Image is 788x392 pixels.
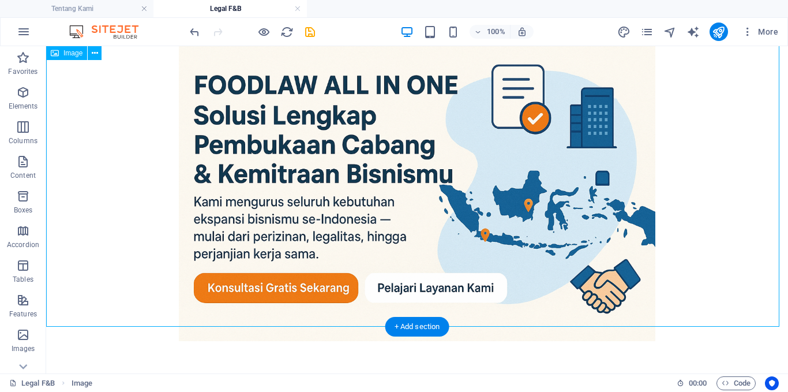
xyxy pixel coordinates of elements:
[303,25,317,39] i: Save (Ctrl+S)
[686,25,700,39] button: text_generator
[689,376,707,390] span: 00 00
[72,376,92,390] span: Click to select. Double-click to edit
[742,26,778,38] span: More
[10,171,36,180] p: Content
[487,25,505,39] h6: 100%
[66,25,153,39] img: Editor Logo
[187,25,201,39] button: undo
[63,50,82,57] span: Image
[470,25,511,39] button: 100%
[710,23,728,41] button: publish
[712,25,725,39] i: Publish
[8,67,37,76] p: Favorites
[7,240,39,249] p: Accordion
[722,376,751,390] span: Code
[14,206,33,215] p: Boxes
[188,25,201,39] i: Undo: Move elements (Ctrl+Z)
[640,25,654,39] button: pages
[640,25,654,39] i: Pages (Ctrl+Alt+S)
[517,27,527,37] i: On resize automatically adjust zoom level to fit chosen device.
[686,25,700,39] i: AI Writer
[9,376,55,390] a: Click to cancel selection. Double-click to open Pages
[716,376,756,390] button: Code
[765,376,779,390] button: Usercentrics
[737,23,783,41] button: More
[153,2,307,15] h4: Legal F&B
[617,25,631,39] button: design
[12,344,35,353] p: Images
[9,102,38,111] p: Elements
[280,25,294,39] i: Reload page
[663,25,677,39] button: navigator
[385,317,449,337] div: + Add section
[13,275,33,284] p: Tables
[697,379,699,387] span: :
[617,25,631,39] i: Design (Ctrl+Alt+Y)
[303,25,317,39] button: save
[9,136,37,145] p: Columns
[280,25,294,39] button: reload
[257,25,271,39] button: Click here to leave preview mode and continue editing
[72,376,92,390] nav: breadcrumb
[677,376,707,390] h6: Session time
[9,309,37,319] p: Features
